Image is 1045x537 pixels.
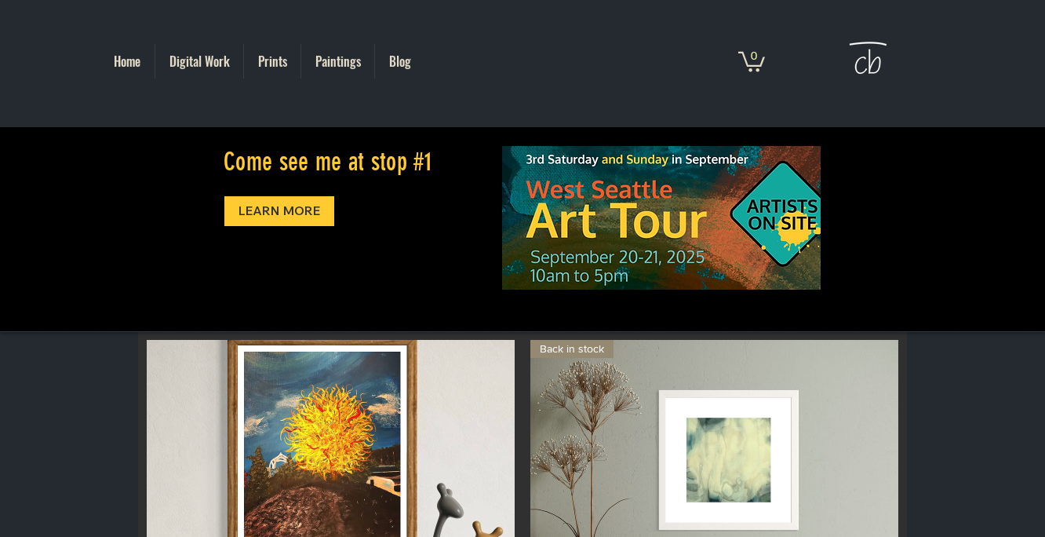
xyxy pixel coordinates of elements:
[238,202,320,219] span: LEARN MORE
[162,44,238,79] p: Digital Work
[155,44,243,79] a: Digital Work
[99,44,155,79] a: Home
[751,49,758,62] text: 0
[224,195,335,227] a: LEARN MORE
[308,44,369,79] p: Paintings
[244,44,300,79] a: Prints
[250,44,295,79] p: Prints
[381,44,419,79] p: Blog
[738,49,765,72] a: Cart with 0 items
[224,147,431,177] span: Come see me at stop #1
[842,32,892,90] img: Cat Brooks Logo
[375,44,424,79] a: Blog
[530,340,614,359] div: Back in stock
[99,44,424,79] nav: Site
[502,146,821,290] img: WS Art Tour 25
[301,44,374,79] a: Paintings
[106,44,148,79] p: Home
